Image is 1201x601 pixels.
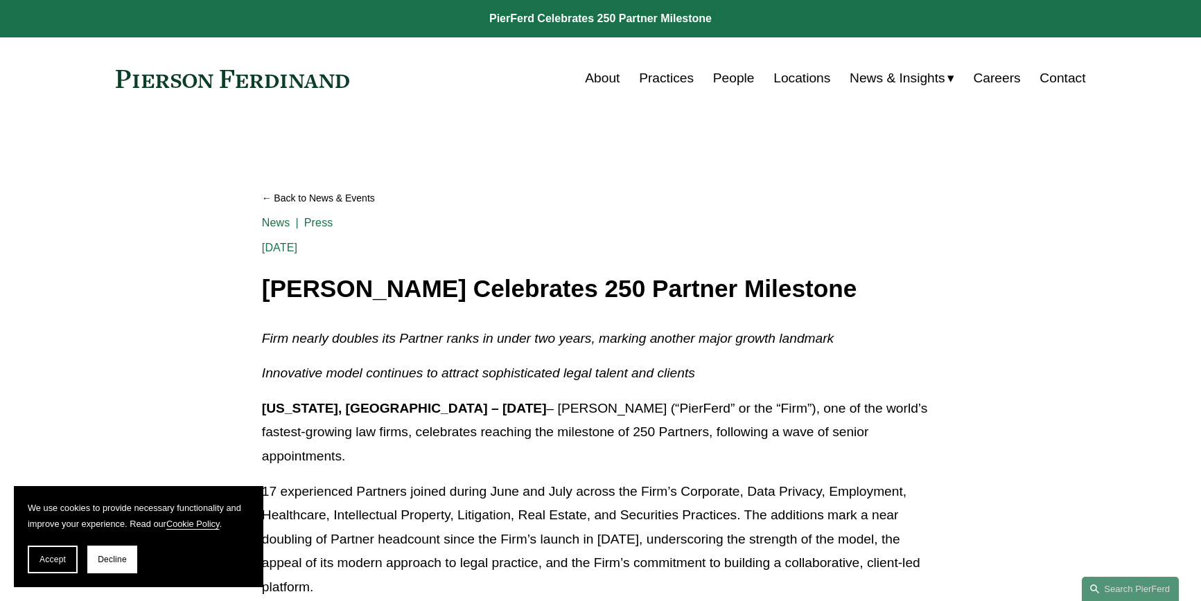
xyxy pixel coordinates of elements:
[262,217,290,228] a: News
[28,546,78,573] button: Accept
[262,186,939,210] a: Back to News & Events
[1082,577,1179,601] a: Search this site
[850,65,954,91] a: folder dropdown
[585,65,620,91] a: About
[639,65,694,91] a: Practices
[14,486,263,587] section: Cookie banner
[262,242,297,253] span: [DATE]
[262,397,939,469] p: – [PERSON_NAME] (“PierFerd” or the “Firm”), one of the world’s fastest-growing law firms, celebra...
[973,65,1020,91] a: Careers
[28,500,249,532] p: We use cookies to provide necessary functionality and improve your experience. Read our .
[1040,65,1085,91] a: Contact
[850,66,945,91] span: News & Insights
[262,276,939,303] h1: [PERSON_NAME] Celebrates 250 Partner Milestone
[262,331,834,346] em: Firm nearly doubles its Partner ranks in under two years, marking another major growth landmark
[98,555,127,564] span: Decline
[262,366,695,380] em: Innovative model continues to attract sophisticated legal talent and clients
[87,546,137,573] button: Decline
[713,65,755,91] a: People
[262,401,547,415] strong: [US_STATE], [GEOGRAPHIC_DATA] – [DATE]
[262,480,939,600] p: 17 experienced Partners joined during June and July across the Firm’s Corporate, Data Privacy, Em...
[166,519,220,529] a: Cookie Policy
[40,555,66,564] span: Accept
[773,65,830,91] a: Locations
[304,217,333,228] a: Press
